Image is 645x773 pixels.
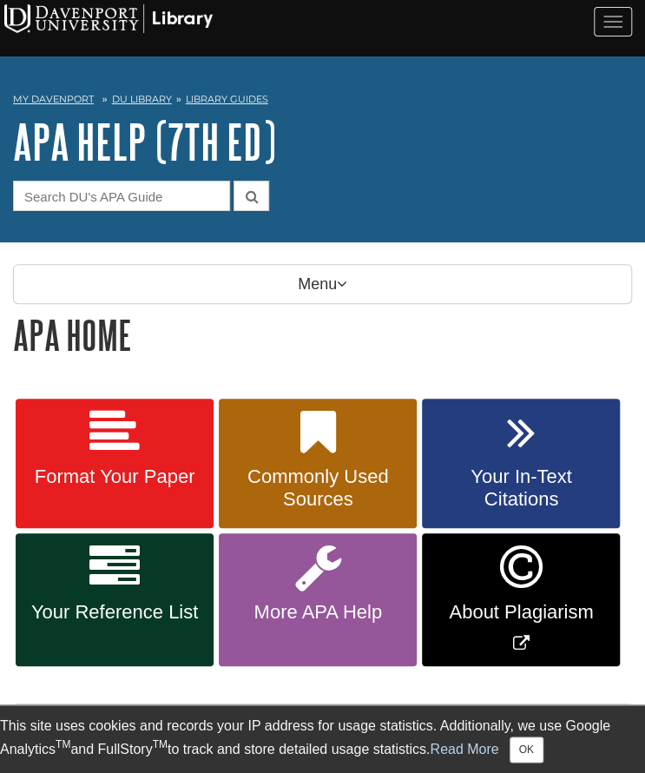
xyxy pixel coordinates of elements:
[13,115,276,168] a: APA Help (7th Ed)
[232,601,404,624] span: More APA Help
[13,264,632,304] p: Menu
[16,399,214,529] a: Format Your Paper
[422,399,620,529] a: Your In-Text Citations
[16,533,214,666] a: Your Reference List
[232,466,404,511] span: Commonly Used Sources
[430,741,498,756] a: Read More
[112,93,172,105] a: DU Library
[510,737,543,763] button: Close
[186,93,268,105] a: Library Guides
[13,92,94,107] a: My Davenport
[29,466,201,488] span: Format Your Paper
[13,181,230,211] input: Search DU's APA Guide
[4,4,213,33] img: Davenport University Logo
[29,601,201,624] span: Your Reference List
[219,533,417,666] a: More APA Help
[56,738,70,750] sup: TM
[153,738,168,750] sup: TM
[219,399,417,529] a: Commonly Used Sources
[435,601,607,624] span: About Plagiarism
[13,313,632,357] h1: APA Home
[422,533,620,666] a: Link opens in new window
[435,466,607,511] span: Your In-Text Citations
